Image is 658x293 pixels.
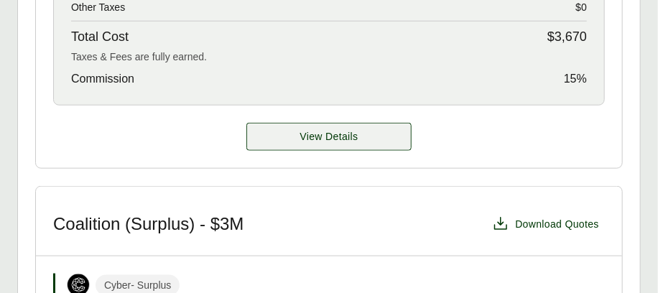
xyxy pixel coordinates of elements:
span: View Details [300,129,358,144]
span: Total Cost [71,27,129,47]
a: CFC (Admitted) - $3M details [246,123,412,151]
span: $3,670 [547,27,587,47]
h3: Coalition (Surplus) - $3M [53,213,244,235]
button: Download Quotes [486,210,605,238]
div: Taxes & Fees are fully earned. [71,50,587,65]
span: 15 % [564,70,587,88]
span: Download Quotes [515,217,599,232]
button: View Details [246,123,412,151]
span: Commission [71,70,134,88]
